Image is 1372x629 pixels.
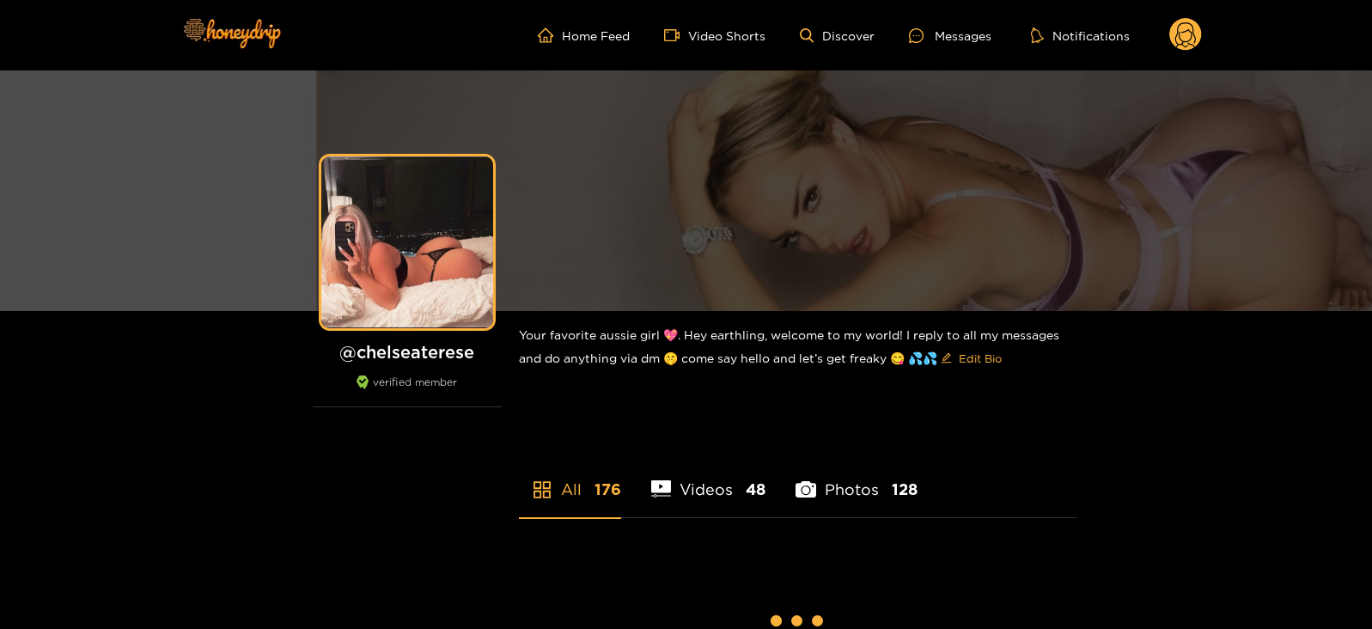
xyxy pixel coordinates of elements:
span: Edit Bio [959,350,1002,367]
span: edit [941,352,952,365]
li: Photos [796,440,918,517]
span: 128 [892,479,918,500]
button: editEdit Bio [937,345,1005,372]
button: Notifications [1026,27,1135,44]
div: Messages [909,26,991,46]
a: Video Shorts [664,27,765,43]
li: Videos [651,440,766,517]
span: appstore [532,479,552,500]
a: Discover [800,28,875,43]
div: Your favorite aussie girl 💖. Hey earthling, welcome to my world! I reply to all my messages and d... [519,311,1077,386]
span: 176 [595,479,621,500]
div: verified member [313,376,502,407]
span: 48 [746,479,765,500]
a: Home Feed [538,27,630,43]
h1: @ chelseaterese [313,341,502,363]
span: video-camera [664,27,688,43]
li: All [519,440,621,517]
span: home [538,27,562,43]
